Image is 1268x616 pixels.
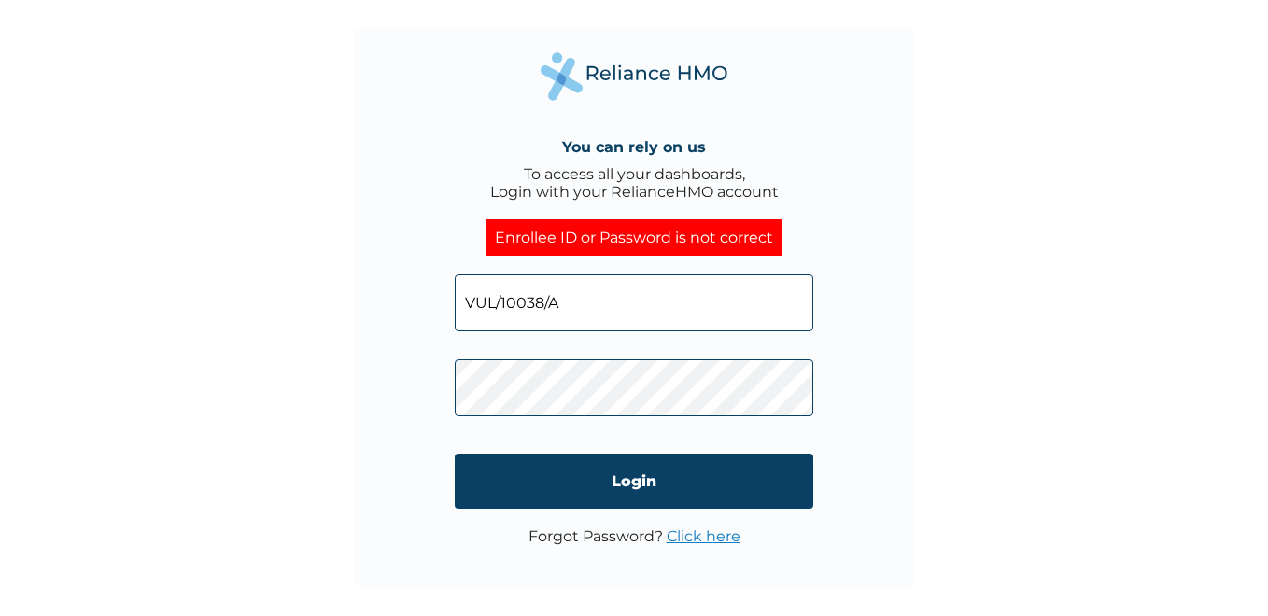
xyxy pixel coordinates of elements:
[455,274,813,331] input: Email address or HMO ID
[490,165,779,201] div: To access all your dashboards, Login with your RelianceHMO account
[528,527,740,545] p: Forgot Password?
[486,219,782,256] div: Enrollee ID or Password is not correct
[455,454,813,509] input: Login
[562,138,706,156] h4: You can rely on us
[667,527,740,545] a: Click here
[541,52,727,100] img: Reliance Health's Logo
